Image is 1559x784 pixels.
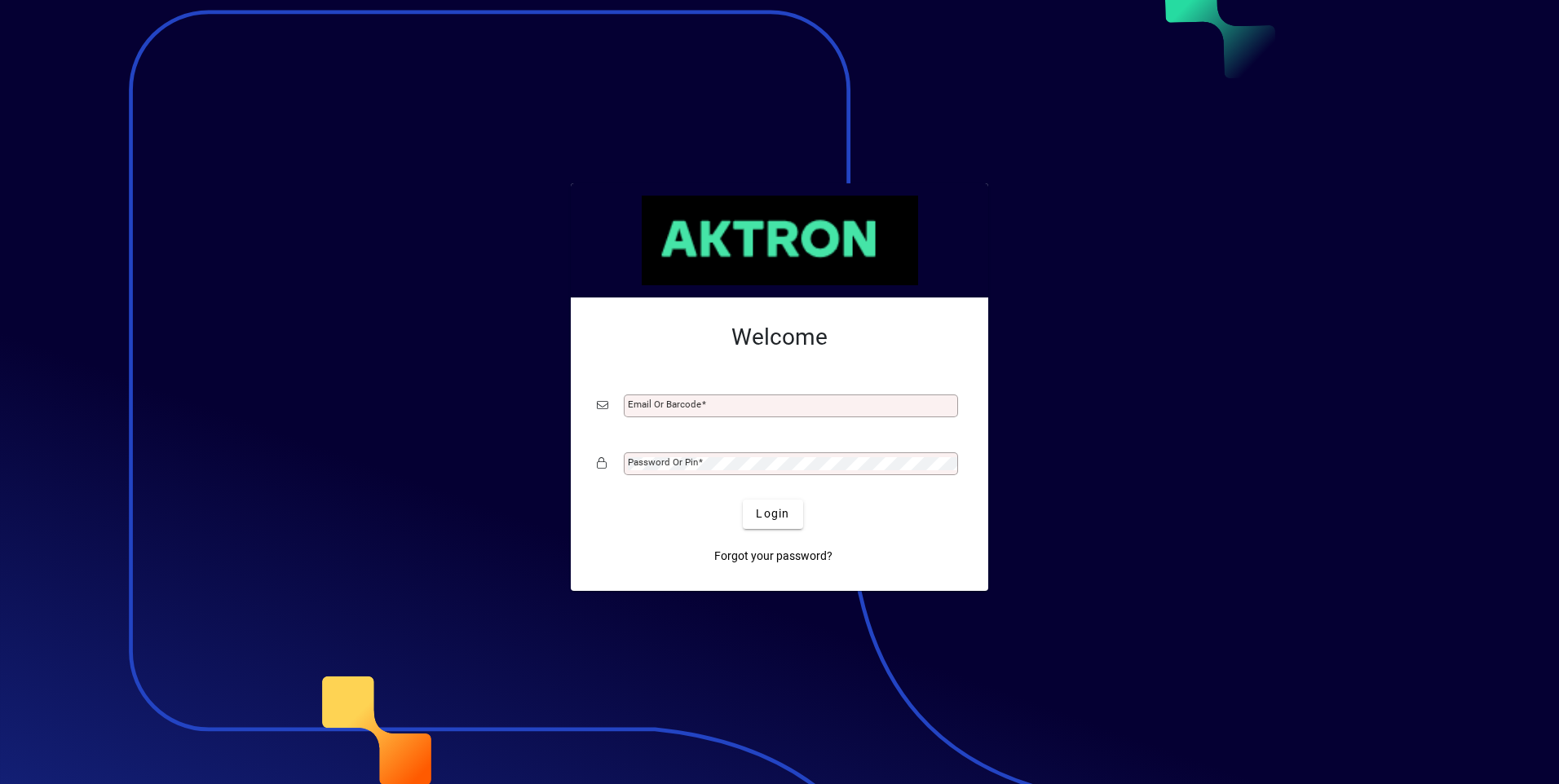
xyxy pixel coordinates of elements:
mat-label: Password or Pin [628,456,698,468]
button: Login [743,500,802,529]
span: Login [756,505,789,522]
mat-label: Email or Barcode [628,399,701,410]
h2: Welcome [597,324,962,351]
span: Forgot your password? [714,548,832,565]
a: Forgot your password? [708,542,839,571]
